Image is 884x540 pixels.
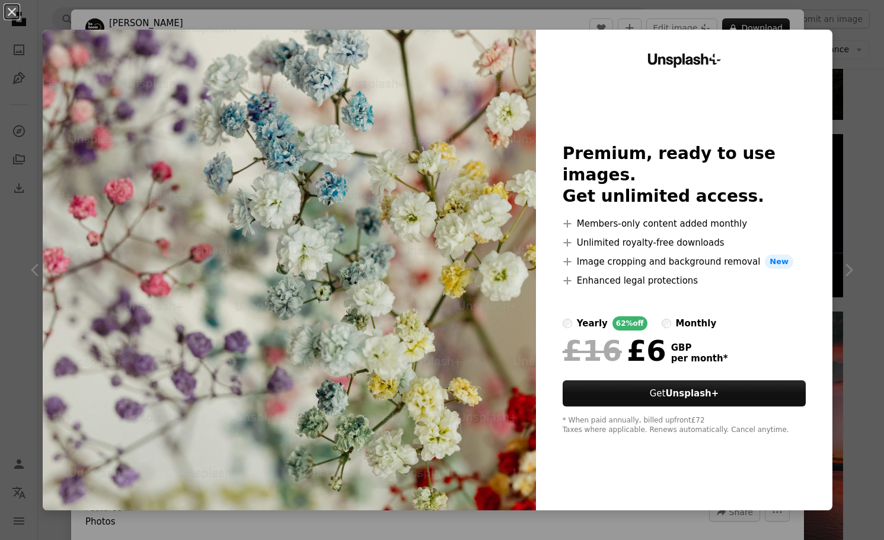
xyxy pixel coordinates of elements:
[665,388,719,399] strong: Unsplash+
[612,316,647,331] div: 62% off
[563,255,806,269] li: Image cropping and background removal
[563,319,572,328] input: yearly62%off
[765,255,793,269] span: New
[563,236,806,250] li: Unlimited royalty-free downloads
[662,319,671,328] input: monthly
[563,143,806,207] h2: Premium, ready to use images. Get unlimited access.
[563,335,666,366] div: £6
[671,342,728,353] span: GBP
[563,380,806,406] button: GetUnsplash+
[671,353,728,364] span: per month *
[577,316,608,331] div: yearly
[563,274,806,288] li: Enhanced legal protections
[563,217,806,231] li: Members-only content added monthly
[563,416,806,435] div: * When paid annually, billed upfront £72 Taxes where applicable. Renews automatically. Cancel any...
[676,316,717,331] div: monthly
[563,335,622,366] span: £16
